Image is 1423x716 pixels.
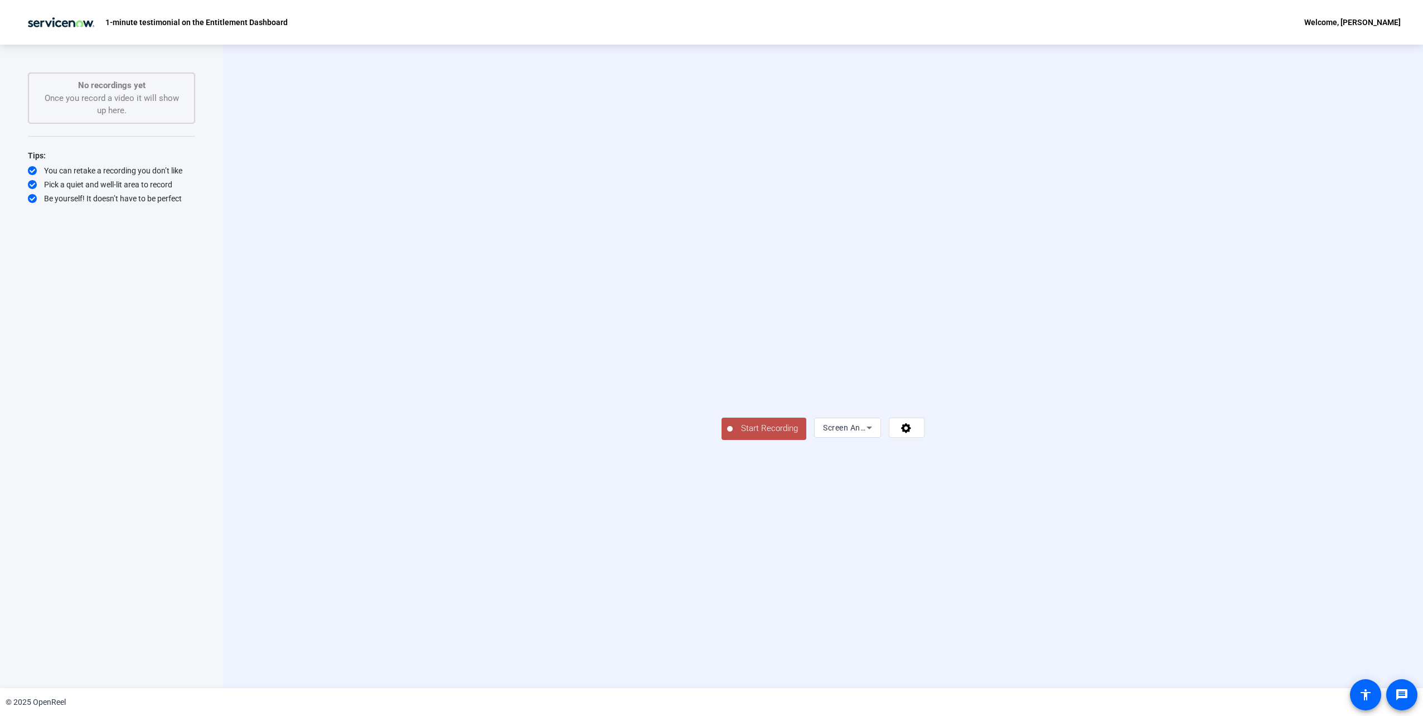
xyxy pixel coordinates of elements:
span: Screen And Camera [823,423,896,432]
img: OpenReel logo [22,11,100,33]
div: Once you record a video it will show up here. [40,79,183,117]
div: Pick a quiet and well-lit area to record [28,179,195,190]
mat-icon: accessibility [1359,688,1372,702]
div: Tips: [28,149,195,162]
div: Welcome, [PERSON_NAME] [1304,16,1401,29]
div: You can retake a recording you don’t like [28,165,195,176]
div: © 2025 OpenReel [6,696,66,708]
button: Start Recording [722,418,806,440]
p: No recordings yet [40,79,183,92]
span: Start Recording [733,422,806,435]
p: 1-minute testimonial on the Entitlement Dashboard [105,16,288,29]
mat-icon: message [1395,688,1409,702]
div: Be yourself! It doesn’t have to be perfect [28,193,195,204]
